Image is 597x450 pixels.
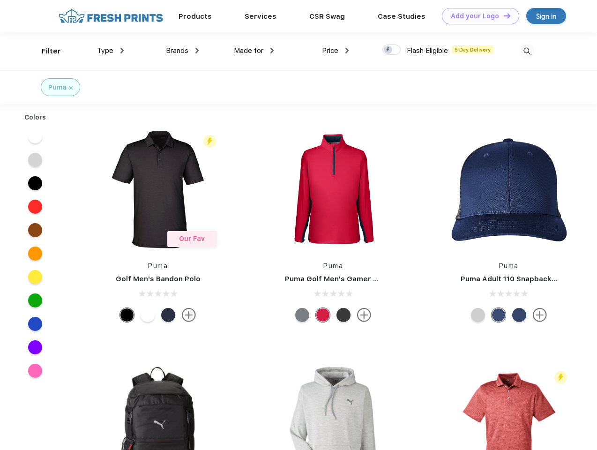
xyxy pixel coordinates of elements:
span: Flash Eligible [407,46,448,55]
img: more.svg [182,308,196,322]
img: more.svg [357,308,371,322]
a: Puma Golf Men's Gamer Golf Quarter-Zip [285,275,433,283]
img: func=resize&h=266 [96,127,220,252]
a: Puma [499,262,519,270]
img: func=resize&h=266 [271,127,396,252]
div: Peacoat Qut Shd [492,308,506,322]
div: Navy Blazer [161,308,175,322]
a: Products [179,12,212,21]
span: Our Fav [179,235,205,242]
div: Puma Black [120,308,134,322]
img: desktop_search.svg [519,44,535,59]
div: Sign in [536,11,556,22]
a: Sign in [526,8,566,24]
img: flash_active_toggle.svg [554,371,567,384]
div: Ski Patrol [316,308,330,322]
div: Colors [17,112,53,122]
img: dropdown.png [345,48,349,53]
span: 5 Day Delivery [452,45,493,54]
img: dropdown.png [120,48,124,53]
div: Puma Black [336,308,351,322]
span: Type [97,46,113,55]
img: func=resize&h=266 [447,127,571,252]
div: Quarry Brt Whit [471,308,485,322]
img: fo%20logo%202.webp [56,8,166,24]
span: Brands [166,46,188,55]
a: Puma [148,262,168,270]
a: CSR Swag [309,12,345,21]
div: Add your Logo [451,12,499,20]
img: filter_cancel.svg [69,86,73,90]
img: dropdown.png [270,48,274,53]
span: Price [322,46,338,55]
span: Made for [234,46,263,55]
div: Bright White [141,308,155,322]
img: more.svg [533,308,547,322]
div: Puma [48,82,67,92]
img: DT [504,13,510,18]
img: dropdown.png [195,48,199,53]
img: flash_active_toggle.svg [203,135,216,148]
a: Puma [323,262,343,270]
div: Filter [42,46,61,57]
a: Services [245,12,276,21]
div: Peacoat with Qut Shd [512,308,526,322]
a: Golf Men's Bandon Polo [116,275,201,283]
div: Quiet Shade [295,308,309,322]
